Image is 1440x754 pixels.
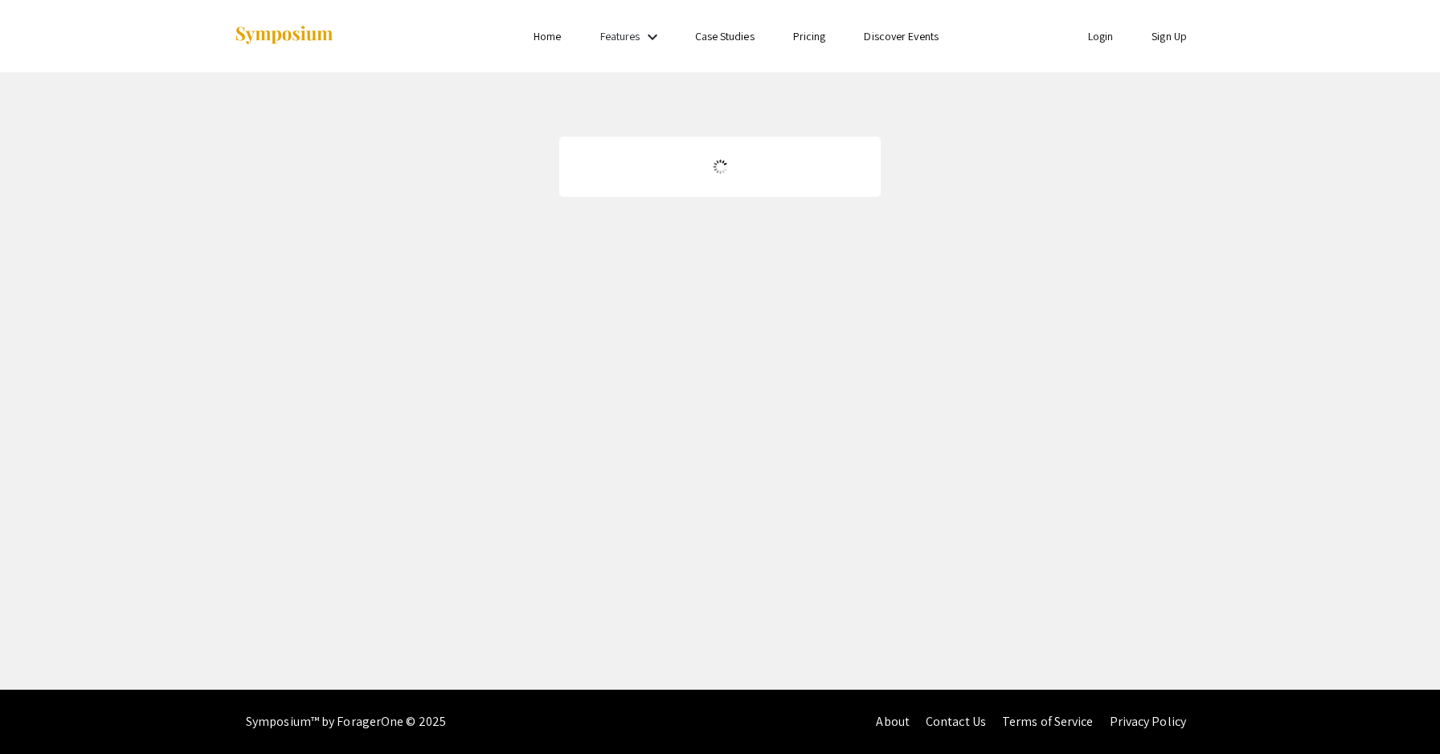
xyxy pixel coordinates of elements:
img: Loading [706,153,734,181]
a: Privacy Policy [1110,713,1186,730]
a: About [876,713,910,730]
img: Symposium by ForagerOne [234,25,334,47]
a: Discover Events [864,29,939,43]
a: Contact Us [926,713,986,730]
a: Sign Up [1152,29,1187,43]
a: Home [534,29,561,43]
a: Features [600,29,640,43]
a: Terms of Service [1002,713,1094,730]
a: Case Studies [695,29,755,43]
div: Symposium™ by ForagerOne © 2025 [246,690,446,754]
a: Pricing [793,29,826,43]
mat-icon: Expand Features list [643,27,662,47]
a: Login [1088,29,1114,43]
